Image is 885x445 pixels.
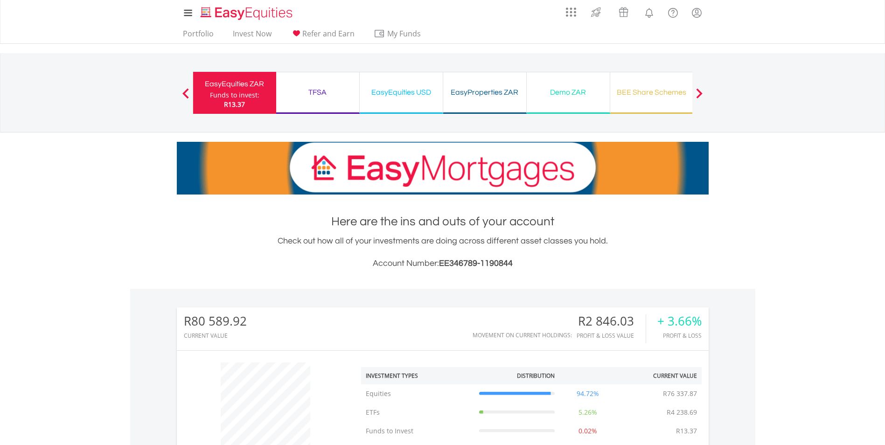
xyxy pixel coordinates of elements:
[657,314,702,328] div: + 3.66%
[661,2,685,21] a: FAQ's and Support
[361,422,474,440] td: Funds to Invest
[179,29,217,43] a: Portfolio
[473,332,572,338] div: Movement on Current Holdings:
[517,372,555,380] div: Distribution
[637,2,661,21] a: Notifications
[577,314,646,328] div: R2 846.03
[199,77,271,90] div: EasyEquities ZAR
[559,403,616,422] td: 5.26%
[361,403,474,422] td: ETFs
[361,367,474,384] th: Investment Types
[588,5,604,20] img: thrive-v2.svg
[224,100,245,109] span: R13.37
[658,384,702,403] td: R76 337.87
[177,235,709,270] div: Check out how all of your investments are doing across different asset classes you hold.
[616,86,688,99] div: BEE Share Schemes
[199,6,296,21] img: EasyEquities_Logo.png
[197,2,296,21] a: Home page
[616,5,631,20] img: vouchers-v2.svg
[690,93,709,102] button: Next
[361,384,474,403] td: Equities
[559,384,616,403] td: 94.72%
[610,2,637,20] a: Vouchers
[657,333,702,339] div: Profit & Loss
[184,333,247,339] div: CURRENT VALUE
[374,28,435,40] span: My Funds
[559,422,616,440] td: 0.02%
[439,259,513,268] span: EE346789-1190844
[177,213,709,230] h1: Here are the ins and outs of your account
[176,93,195,102] button: Previous
[177,257,709,270] h3: Account Number:
[671,422,702,440] td: R13.37
[662,403,702,422] td: R4 238.69
[229,29,275,43] a: Invest Now
[566,7,576,17] img: grid-menu-icon.svg
[210,90,259,100] div: Funds to invest:
[365,86,437,99] div: EasyEquities USD
[577,333,646,339] div: Profit & Loss Value
[616,367,702,384] th: Current Value
[560,2,582,17] a: AppsGrid
[282,86,354,99] div: TFSA
[287,29,358,43] a: Refer and Earn
[184,314,247,328] div: R80 589.92
[532,86,604,99] div: Demo ZAR
[449,86,521,99] div: EasyProperties ZAR
[177,142,709,195] img: EasyMortage Promotion Banner
[685,2,709,23] a: My Profile
[302,28,355,39] span: Refer and Earn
